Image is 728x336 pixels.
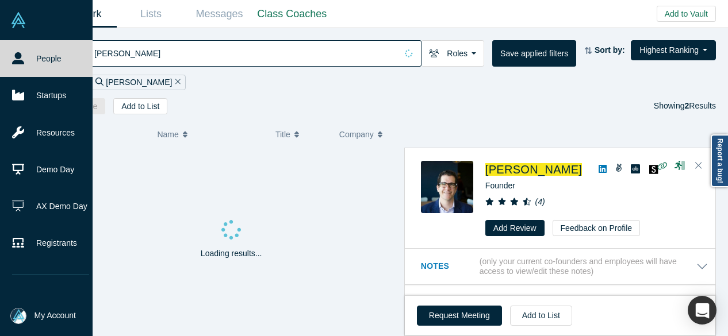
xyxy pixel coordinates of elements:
[654,98,716,114] div: Showing
[157,122,263,146] button: Name
[201,248,262,260] p: Loading results...
[510,306,572,326] button: Add to List
[421,260,477,272] h3: Notes
[93,40,397,67] input: Search by name, title, company, summary, expertise, investment criteria or topics of focus
[685,101,689,110] strong: 2
[417,306,502,326] button: Request Meeting
[685,101,716,110] span: Results
[485,181,515,190] span: Founder
[690,157,707,175] button: Close
[339,122,374,146] span: Company
[157,122,178,146] span: Name
[185,1,254,28] a: Messages
[657,6,716,22] button: Add to Vault
[535,197,545,206] i: ( 4 )
[10,12,26,28] img: Alchemist Vault Logo
[421,257,708,276] button: Notes (only your current co-founders and employees will have access to view/edit these notes)
[553,220,641,236] button: Feedback on Profile
[595,45,625,55] strong: Sort by:
[492,40,576,67] button: Save applied filters
[10,308,76,324] button: My Account
[90,75,186,90] div: [PERSON_NAME]
[485,220,545,236] button: Add Review
[254,1,331,28] a: Class Coaches
[113,98,167,114] button: Add to List
[339,122,391,146] button: Company
[421,161,473,213] img: Paul Arnold's Profile Image
[421,40,484,67] button: Roles
[172,76,181,89] button: Remove Filter
[10,308,26,324] img: Mia Scott's Account
[35,310,76,322] span: My Account
[711,134,728,187] a: Report a bug!
[117,1,185,28] a: Lists
[480,257,696,276] p: (only your current co-founders and employees will have access to view/edit these notes)
[275,122,290,146] span: Title
[631,40,716,60] button: Highest Ranking
[275,122,327,146] button: Title
[485,163,582,176] a: [PERSON_NAME]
